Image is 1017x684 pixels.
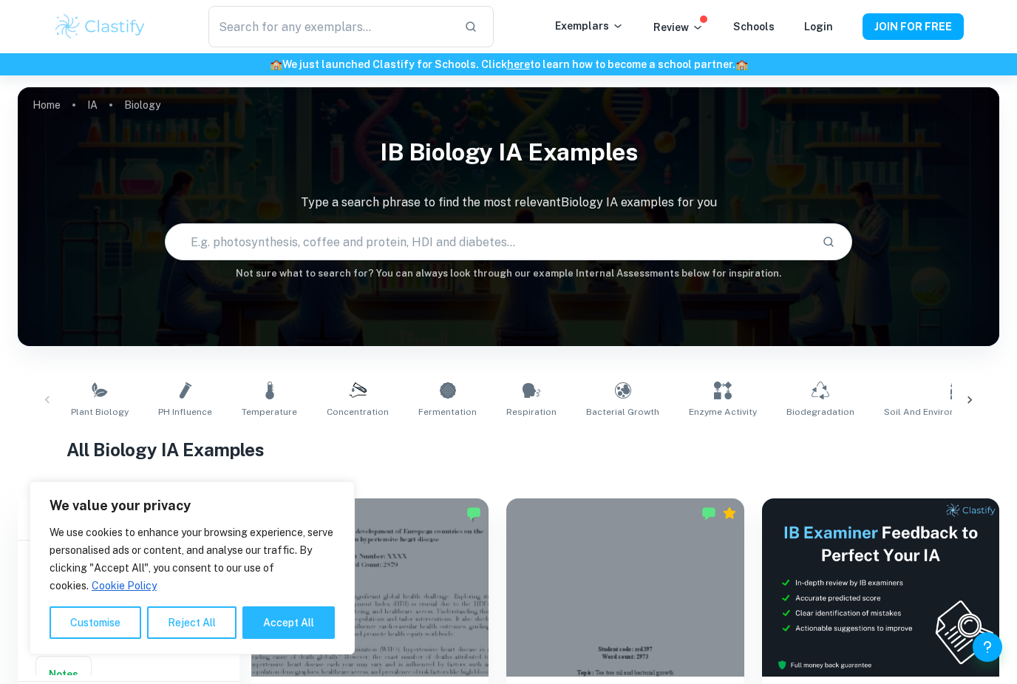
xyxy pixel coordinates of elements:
[653,19,704,35] p: Review
[50,524,335,595] p: We use cookies to enhance your browsing experience, serve personalised ads or content, and analys...
[722,506,737,521] div: Premium
[816,229,841,254] button: Search
[53,12,147,41] img: Clastify logo
[418,405,477,419] span: Fermentation
[762,498,999,677] img: Thumbnail
[147,606,237,639] button: Reject All
[701,506,716,521] img: Marked
[466,506,481,521] img: Marked
[735,58,748,70] span: 🏫
[30,481,355,654] div: We value your privacy
[270,58,282,70] span: 🏫
[327,405,389,419] span: Concentration
[555,18,624,34] p: Exemplars
[71,405,129,419] span: Plant Biology
[804,21,833,33] a: Login
[507,58,530,70] a: here
[67,436,950,463] h1: All Biology IA Examples
[50,606,141,639] button: Customise
[87,95,98,115] a: IA
[863,13,964,40] button: JOIN FOR FREE
[242,606,335,639] button: Accept All
[242,405,297,419] span: Temperature
[33,95,61,115] a: Home
[208,6,452,47] input: Search for any exemplars...
[18,266,999,281] h6: Not sure what to search for? You can always look through our example Internal Assessments below f...
[158,405,212,419] span: pH Influence
[50,497,335,515] p: We value your privacy
[733,21,775,33] a: Schools
[124,97,160,113] p: Biology
[3,56,1014,72] h6: We just launched Clastify for Schools. Click to learn how to become a school partner.
[18,498,239,540] h6: Filter exemplars
[166,221,810,263] input: E.g. photosynthesis, coffee and protein, HDI and diabetes...
[506,405,557,419] span: Respiration
[18,194,999,211] p: Type a search phrase to find the most relevant Biology IA examples for you
[786,405,854,419] span: Biodegradation
[91,579,157,592] a: Cookie Policy
[18,129,999,176] h1: IB Biology IA examples
[973,632,1002,662] button: Help and Feedback
[586,405,659,419] span: Bacterial Growth
[689,405,757,419] span: Enzyme Activity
